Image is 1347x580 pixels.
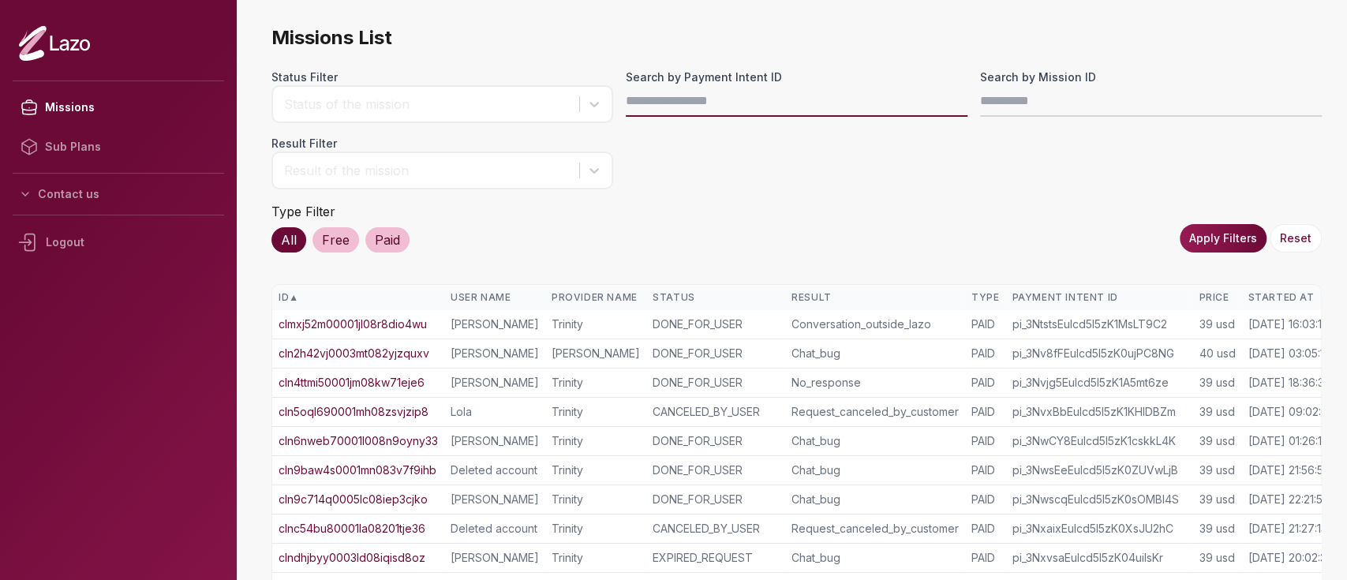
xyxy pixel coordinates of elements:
[451,316,539,332] div: [PERSON_NAME]
[451,433,539,449] div: [PERSON_NAME]
[653,316,779,332] div: DONE_FOR_USER
[653,404,779,420] div: CANCELED_BY_USER
[1199,550,1235,566] div: 39 usd
[552,375,640,391] div: Trinity
[653,346,779,361] div: DONE_FOR_USER
[1012,492,1186,507] div: pi_3NwscqEulcd5I5zK0sOMBI4S
[552,521,640,537] div: Trinity
[365,227,410,253] div: Paid
[653,375,779,391] div: DONE_FOR_USER
[552,346,640,361] div: [PERSON_NAME]
[791,550,959,566] div: Chat_bug
[791,492,959,507] div: Chat_bug
[653,433,779,449] div: DONE_FOR_USER
[279,492,428,507] a: cln9c714q0005lc08iep3cjko
[1199,462,1235,478] div: 39 usd
[1012,404,1186,420] div: pi_3NvxBbEulcd5I5zK1KHIDBZm
[1199,316,1235,332] div: 39 usd
[653,521,779,537] div: CANCELED_BY_USER
[971,291,999,304] div: Type
[1199,404,1235,420] div: 39 usd
[1199,375,1235,391] div: 39 usd
[980,69,1322,85] label: Search by Mission ID
[1012,433,1186,449] div: pi_3NwCY8Eulcd5I5zK1cskkL4K
[451,550,539,566] div: [PERSON_NAME]
[791,433,959,449] div: Chat_bug
[1199,521,1235,537] div: 39 usd
[1248,404,1331,420] div: [DATE] 09:02:01
[271,204,335,219] label: Type Filter
[451,462,539,478] div: Deleted account
[1248,316,1328,332] div: [DATE] 16:03:10
[552,433,640,449] div: Trinity
[552,462,640,478] div: Trinity
[552,492,640,507] div: Trinity
[1012,462,1186,478] div: pi_3NwsEeEulcd5I5zK0ZUVwLjB
[626,69,967,85] label: Search by Payment Intent ID
[451,492,539,507] div: [PERSON_NAME]
[271,227,306,253] div: All
[279,316,427,332] a: clmxj52m00001jl08r8dio4wu
[971,492,999,507] div: PAID
[971,404,999,420] div: PAID
[791,291,959,304] div: Result
[653,462,779,478] div: DONE_FOR_USER
[1248,550,1332,566] div: [DATE] 20:02:35
[279,521,425,537] a: clnc54bu80001la08201tje36
[971,433,999,449] div: PAID
[1012,316,1186,332] div: pi_3NtstsEulcd5I5zK1MsLT9C2
[451,346,539,361] div: [PERSON_NAME]
[971,521,999,537] div: PAID
[1248,375,1330,391] div: [DATE] 18:36:35
[1180,224,1267,253] button: Apply Filters
[791,404,959,420] div: Request_canceled_by_customer
[284,161,571,180] div: Result of the mission
[552,550,640,566] div: Trinity
[1270,224,1322,253] button: Reset
[791,462,959,478] div: Chat_bug
[971,346,999,361] div: PAID
[279,462,436,478] a: cln9baw4s0001mn083v7f9ihb
[279,291,438,304] div: ID
[791,375,959,391] div: No_response
[279,375,425,391] a: cln4ttmi50001jm08kw71eje6
[1012,291,1186,304] div: Payment Intent ID
[451,521,539,537] div: Deleted account
[1248,291,1333,304] div: Started At
[1248,346,1330,361] div: [DATE] 03:05:15
[791,316,959,332] div: Conversation_outside_lazo
[284,95,571,114] div: Status of the mission
[971,316,999,332] div: PAID
[1199,433,1235,449] div: 39 usd
[312,227,359,253] div: Free
[13,222,224,263] div: Logout
[552,291,640,304] div: Provider Name
[1248,433,1328,449] div: [DATE] 01:26:19
[653,492,779,507] div: DONE_FOR_USER
[271,136,613,152] label: Result Filter
[552,316,640,332] div: Trinity
[653,550,779,566] div: EXPIRED_REQUEST
[1012,375,1186,391] div: pi_3Nvjg5Eulcd5I5zK1A5mt6ze
[279,433,438,449] a: cln6nweb70001l008n9oyny33
[289,291,298,304] span: ▲
[279,404,428,420] a: cln5oql690001mh08zsvjzip8
[791,346,959,361] div: Chat_bug
[971,550,999,566] div: PAID
[1199,291,1235,304] div: Price
[13,127,224,167] a: Sub Plans
[13,88,224,127] a: Missions
[271,25,1322,51] span: Missions List
[1248,462,1330,478] div: [DATE] 21:56:59
[451,291,539,304] div: User Name
[1012,346,1186,361] div: pi_3Nv8fFEulcd5I5zK0ujPC8NG
[1012,521,1186,537] div: pi_3NxaixEulcd5I5zK0XsJU2hC
[1248,492,1329,507] div: [DATE] 22:21:58
[13,180,224,208] button: Contact us
[971,462,999,478] div: PAID
[279,550,425,566] a: clndhjbyy0003ld08iqisd8oz
[791,521,959,537] div: Request_canceled_by_customer
[279,346,429,361] a: cln2h42vj0003mt082yjzquxv
[1199,492,1235,507] div: 39 usd
[552,404,640,420] div: Trinity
